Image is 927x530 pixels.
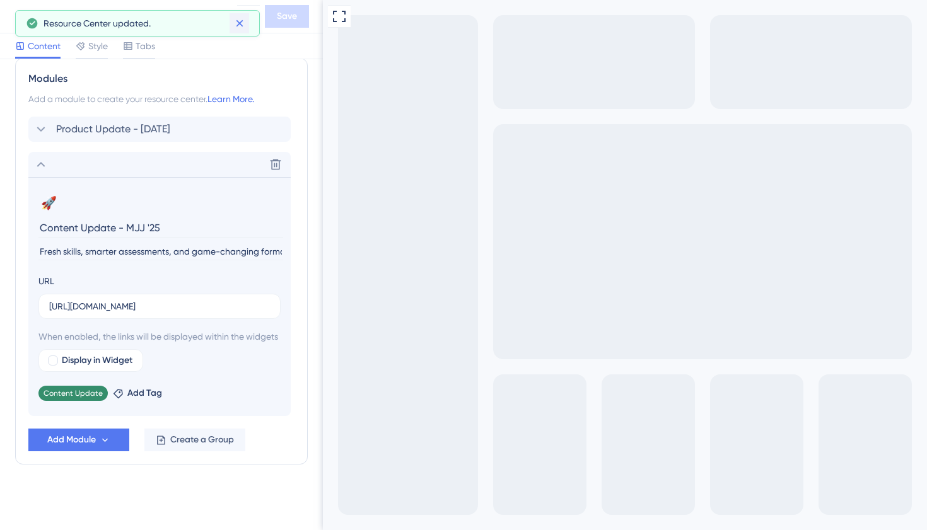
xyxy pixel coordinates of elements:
[113,386,162,401] button: Add Tag
[56,122,170,137] span: Product Update - [DATE]
[38,274,54,289] div: URL
[25,3,86,18] span: What's new?
[136,38,155,54] span: Tabs
[95,6,99,16] div: 3
[44,388,103,398] span: Content Update
[144,429,245,451] button: Create a Group
[28,117,294,142] div: Product Update - [DATE]
[265,5,309,28] button: Save
[170,432,234,447] span: Create a Group
[28,71,294,86] div: Modules
[40,8,232,25] div: Access to help articles
[207,94,254,104] a: Learn More.
[38,193,59,213] button: 🚀
[62,353,132,368] span: Display in Widget
[38,329,281,344] span: When enabled, the links will be displayed within the widgets
[88,38,108,54] span: Style
[127,386,162,401] span: Add Tag
[38,218,283,238] input: Header
[49,299,270,313] input: your.website.com/path
[47,432,96,447] span: Add Module
[38,243,283,260] input: Description
[44,16,151,31] span: Resource Center updated.
[277,9,297,24] span: Save
[28,94,207,104] span: Add a module to create your resource center.
[28,429,129,451] button: Add Module
[28,38,61,54] span: Content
